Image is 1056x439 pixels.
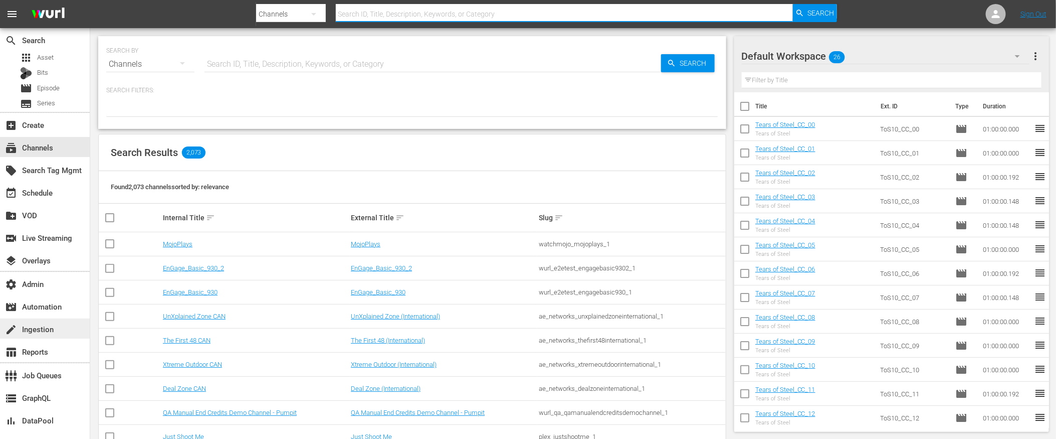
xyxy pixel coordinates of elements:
div: Tears of Steel [755,371,815,378]
div: ae_networks_thefirst48international_1 [539,337,724,344]
span: Live Streaming [5,232,17,244]
a: Tears of Steel_CC_00 [755,121,815,128]
td: ToS10_CC_12 [876,406,952,430]
td: ToS10_CC_04 [876,213,952,237]
span: Episode [955,291,967,304]
a: Tears of Steel_CC_03 [755,193,815,201]
span: reorder [1034,122,1046,134]
div: Tears of Steel [755,203,815,209]
td: 01:00:00.000 [979,406,1034,430]
div: watchmojo_mojoplays_1 [539,240,724,248]
p: Search Filters: [106,86,718,95]
div: Tears of Steel [755,395,815,402]
span: Episode [955,123,967,135]
span: reorder [1034,363,1046,375]
td: ToS10_CC_09 [876,334,952,358]
a: EnGage_Basic_930_2 [163,264,224,272]
span: Episode [20,82,32,94]
span: reorder [1034,171,1046,183]
span: Episode [955,316,967,328]
span: sort [206,213,215,222]
span: GraphQL [5,392,17,404]
span: VOD [5,210,17,222]
span: reorder [1034,147,1046,159]
span: Reports [5,346,17,358]
th: Title [755,92,875,120]
div: Tears of Steel [755,227,815,233]
span: reorder [1034,291,1046,303]
td: 01:00:00.192 [979,382,1034,406]
td: ToS10_CC_03 [876,189,952,213]
a: Tears of Steel_CC_02 [755,169,815,177]
span: reorder [1034,411,1046,423]
span: Search [5,35,17,47]
span: more_vert [1029,50,1041,62]
span: reorder [1034,387,1046,399]
div: Internal Title [163,212,348,224]
span: sort [395,213,404,222]
div: Tears of Steel [755,130,815,137]
td: 01:00:00.148 [979,189,1034,213]
a: UnXplained Zone CAN [163,313,226,320]
a: Tears of Steel_CC_07 [755,289,815,297]
div: Default Workspace [742,42,1030,70]
div: External Title [351,212,536,224]
span: Episode [955,267,967,279]
div: ae_networks_dealzoneinternational_1 [539,385,724,392]
span: Episode [37,83,60,93]
div: Tears of Steel [755,323,815,330]
span: Schedule [5,187,17,199]
td: 01:00:00.000 [979,334,1034,358]
td: 01:00:00.000 [979,117,1034,141]
div: wurl_e2etest_engagebasic9302_1 [539,264,724,272]
th: Ext. ID [875,92,949,120]
span: Create [5,119,17,131]
a: Deal Zone CAN [163,385,206,392]
span: Episode [955,171,967,183]
a: Tears of Steel_CC_10 [755,362,815,369]
a: The First 48 CAN [163,337,210,344]
td: ToS10_CC_06 [876,261,952,285]
span: 2,073 [182,147,205,159]
span: Bits [37,68,48,78]
span: Search [676,54,715,72]
div: Tears of Steel [755,179,815,185]
span: Search Results [111,147,178,159]
a: Xtreme Outdoor CAN [163,361,222,368]
td: ToS10_CC_01 [876,141,952,165]
td: 01:00:00.148 [979,213,1034,237]
span: menu [6,8,18,20]
div: ae_networks_xtremeoutdoorinternational_1 [539,361,724,368]
td: 01:00:00.000 [979,310,1034,334]
td: 01:00:00.192 [979,261,1034,285]
div: Tears of Steel [755,419,815,426]
span: Search Tag Mgmt [5,165,17,177]
div: wurl_qa_qamanualendcreditsdemochannel_1 [539,409,724,416]
span: Search [807,4,834,22]
a: Deal Zone (International) [351,385,420,392]
span: Episode [955,412,967,424]
button: Search [793,4,837,22]
span: Episode [955,195,967,207]
div: ae_networks_unxplainedzoneinternational_1 [539,313,724,320]
span: DataPool [5,415,17,427]
div: Tears of Steel [755,299,815,306]
span: reorder [1034,315,1046,327]
td: 01:00:00.000 [979,237,1034,261]
a: UnXplained Zone (International) [351,313,440,320]
span: 26 [829,47,845,68]
a: Tears of Steel_CC_11 [755,386,815,393]
a: EnGage_Basic_930 [351,288,405,296]
th: Type [949,92,977,120]
span: Asset [37,53,54,63]
span: Channels [5,142,17,154]
div: Bits [20,67,32,79]
span: Automation [5,301,17,313]
a: EnGage_Basic_930_2 [351,264,412,272]
td: ToS10_CC_07 [876,285,952,310]
a: Tears of Steel_CC_08 [755,314,815,321]
span: Series [20,98,32,110]
a: Tears of Steel_CC_12 [755,410,815,417]
a: Xtreme Outdoor (International) [351,361,437,368]
button: more_vert [1029,44,1041,68]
